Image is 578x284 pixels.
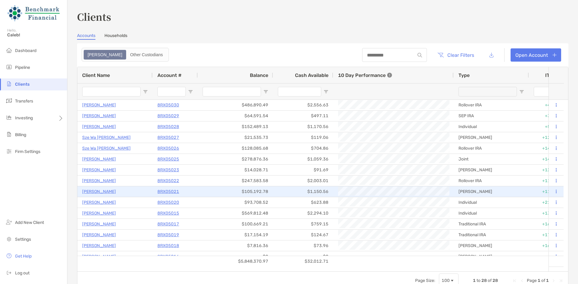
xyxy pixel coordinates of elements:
[157,155,179,163] a: 8RX05025
[278,87,321,96] input: Cash Available Filter Input
[198,143,273,154] div: $128,085.68
[157,112,179,120] a: 8RX05029
[263,89,268,94] button: Open Filter Menu
[157,199,179,206] a: 8RX05020
[157,253,179,260] a: 8RX05016
[493,278,498,283] span: 28
[529,197,565,208] div: +21.76%
[157,188,179,195] a: 8RX05021
[82,231,116,239] a: [PERSON_NAME]
[5,252,13,259] img: get-help icon
[473,278,476,283] span: 1
[454,230,529,240] div: Traditional IRA
[198,256,273,267] div: $5,848,370.97
[529,100,565,110] div: +4.33%
[198,230,273,240] div: $17,154.19
[5,97,13,104] img: transfers icon
[338,252,449,261] div: -
[273,165,333,175] div: $91.69
[157,145,179,152] a: 8RX05026
[82,177,116,185] a: [PERSON_NAME]
[82,220,116,228] p: [PERSON_NAME]
[5,47,13,54] img: dashboard icon
[273,121,333,132] div: $1,170.56
[529,186,565,197] div: +11.05%
[488,278,492,283] span: of
[520,278,524,283] div: Previous Page
[82,123,116,130] p: [PERSON_NAME]
[529,165,565,175] div: +12.36%
[15,149,40,154] span: Firm Settings
[529,121,565,132] div: +5.45%
[5,218,13,226] img: add_new_client icon
[551,278,556,283] div: Next Page
[5,148,13,155] img: firm-settings icon
[5,63,13,71] img: pipeline icon
[454,111,529,121] div: SEP IRA
[5,80,13,87] img: clients icon
[198,121,273,132] div: $152,489.13
[273,186,333,197] div: $1,150.56
[529,230,565,240] div: +17.06%
[82,112,116,120] a: [PERSON_NAME]
[529,176,565,186] div: +11.98%
[273,219,333,229] div: $759.15
[157,101,179,109] a: 8RX05030
[454,100,529,110] div: Rollover IRA
[454,251,529,262] div: [PERSON_NAME]
[273,100,333,110] div: $2,556.63
[77,33,95,40] a: Accounts
[15,254,32,259] span: Get Help
[82,155,116,163] a: [PERSON_NAME]
[157,242,179,249] a: 8RX05018
[82,166,116,174] a: [PERSON_NAME]
[529,219,565,229] div: +16.03%
[82,87,141,96] input: Client Name Filter Input
[477,278,480,283] span: to
[157,177,179,185] p: 8RX05022
[529,143,565,154] div: +14.36%
[157,87,186,96] input: Account # Filter Input
[545,72,560,78] div: ITD
[84,50,126,59] div: Zoe
[433,48,479,62] button: Clear Filters
[82,134,131,141] a: Sze Wa [PERSON_NAME]
[511,48,561,62] a: Open Account
[273,256,333,267] div: $32,012.71
[157,209,179,217] p: 8RX05015
[157,231,179,239] a: 8RX05019
[458,72,470,78] span: Type
[82,242,116,249] a: [PERSON_NAME]
[198,132,273,143] div: $21,535.73
[15,237,31,242] span: Settings
[454,176,529,186] div: Rollover IRA
[534,87,553,96] input: ITD Filter Input
[198,165,273,175] div: $14,028.71
[82,209,116,217] a: [PERSON_NAME]
[529,251,565,262] div: 0%
[295,72,328,78] span: Cash Available
[198,251,273,262] div: $0
[15,115,33,121] span: Investing
[454,132,529,143] div: [PERSON_NAME]
[273,230,333,240] div: $124.67
[188,89,193,94] button: Open Filter Menu
[157,134,179,141] p: 8RX05027
[82,188,116,195] p: [PERSON_NAME]
[558,278,563,283] div: Last Page
[454,121,529,132] div: Individual
[157,166,179,174] a: 8RX05023
[546,278,549,283] span: 1
[198,240,273,251] div: $7,816.36
[454,197,529,208] div: Individual
[198,154,273,164] div: $278,876.36
[82,48,169,62] div: segmented control
[82,145,131,152] a: Sze Wa [PERSON_NAME]
[198,219,273,229] div: $100,669.21
[512,278,517,283] div: First Page
[203,87,261,96] input: Balance Filter Input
